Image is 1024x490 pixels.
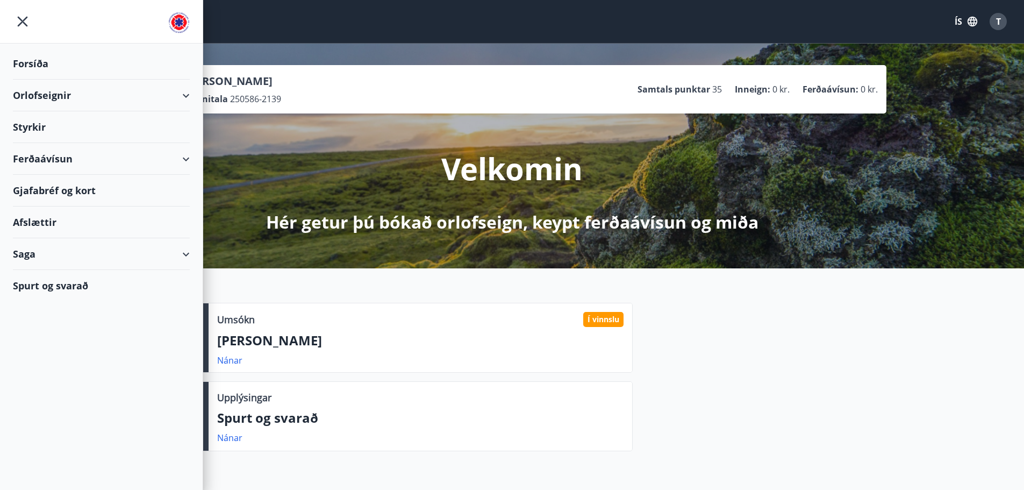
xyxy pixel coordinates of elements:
[803,83,858,95] p: Ferðaávísun :
[168,12,190,33] img: union_logo
[772,83,790,95] span: 0 kr.
[217,390,271,404] p: Upplýsingar
[266,210,758,234] p: Hér getur þú bókað orlofseign, keypt ferðaávísun og miða
[583,312,624,327] div: Í vinnslu
[185,74,281,89] p: [PERSON_NAME]
[13,270,190,301] div: Spurt og svarað
[638,83,710,95] p: Samtals punktar
[13,238,190,270] div: Saga
[861,83,878,95] span: 0 kr.
[13,80,190,111] div: Orlofseignir
[13,175,190,207] div: Gjafabréf og kort
[230,93,281,105] span: 250586-2139
[217,432,242,444] a: Nánar
[13,143,190,175] div: Ferðaávísun
[217,409,624,427] p: Spurt og svarað
[712,83,722,95] span: 35
[185,93,228,105] p: Kennitala
[441,148,583,189] p: Velkomin
[996,16,1001,27] span: T
[985,9,1011,34] button: T
[13,207,190,238] div: Afslættir
[949,12,983,31] button: ÍS
[13,12,32,31] button: menu
[217,331,624,350] p: [PERSON_NAME]
[217,354,242,366] a: Nánar
[13,48,190,80] div: Forsíða
[13,111,190,143] div: Styrkir
[217,313,255,326] p: Umsókn
[735,83,770,95] p: Inneign :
